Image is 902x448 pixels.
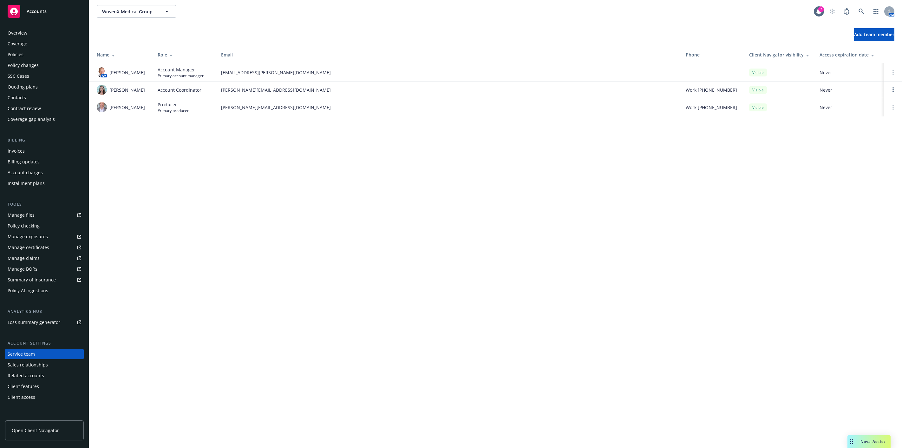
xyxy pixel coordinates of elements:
[8,242,49,253] div: Manage certificates
[5,317,84,327] a: Loss summary generator
[8,93,26,103] div: Contacts
[5,71,84,81] a: SSC Cases
[5,381,84,392] a: Client features
[8,71,29,81] div: SSC Cases
[109,69,145,76] span: [PERSON_NAME]
[5,3,84,20] a: Accounts
[889,86,897,94] a: Open options
[5,275,84,285] a: Summary of insurance
[8,221,40,231] div: Policy checking
[686,104,737,111] span: Work [PHONE_NUMBER]
[5,49,84,60] a: Policies
[5,39,84,49] a: Coverage
[12,427,59,434] span: Open Client Navigator
[5,103,84,114] a: Contract review
[5,60,84,70] a: Policy changes
[818,6,824,12] div: 7
[8,82,38,92] div: Quoting plans
[5,178,84,188] a: Installment plans
[5,392,84,402] a: Client access
[8,39,27,49] div: Coverage
[158,73,204,78] span: Primary account manager
[8,264,37,274] div: Manage BORs
[5,232,84,242] a: Manage exposures
[749,86,767,94] div: Visible
[8,381,39,392] div: Client features
[5,137,84,143] div: Billing
[158,51,211,58] div: Role
[5,349,84,359] a: Service team
[8,275,56,285] div: Summary of insurance
[8,178,45,188] div: Installment plans
[847,435,891,448] button: Nova Assist
[97,67,107,77] img: photo
[5,146,84,156] a: Invoices
[5,82,84,92] a: Quoting plans
[5,201,84,208] div: Tools
[221,51,676,58] div: Email
[847,435,855,448] div: Drag to move
[221,87,676,93] span: [PERSON_NAME][EMAIL_ADDRESS][DOMAIN_NAME]
[8,371,44,381] div: Related accounts
[8,360,48,370] div: Sales relationships
[5,340,84,346] div: Account settings
[854,28,894,41] button: Add team member
[27,9,47,14] span: Accounts
[820,69,879,76] span: Never
[97,102,107,112] img: photo
[749,51,809,58] div: Client Navigator visibility
[158,101,189,108] span: Producer
[8,28,27,38] div: Overview
[749,69,767,76] div: Visible
[97,85,107,95] img: photo
[5,28,84,38] a: Overview
[870,5,882,18] a: Switch app
[97,51,147,58] div: Name
[8,49,23,60] div: Policies
[5,308,84,315] div: Analytics hub
[5,371,84,381] a: Related accounts
[820,87,879,93] span: Never
[854,31,894,37] span: Add team member
[8,349,35,359] div: Service team
[97,5,176,18] button: WovenX Medical Group PLLC; WovenX Health Inc
[8,103,41,114] div: Contract review
[5,286,84,296] a: Policy AI ingestions
[820,51,879,58] div: Access expiration date
[102,8,157,15] span: WovenX Medical Group PLLC; WovenX Health Inc
[158,108,189,113] span: Primary producer
[5,264,84,274] a: Manage BORs
[8,210,35,220] div: Manage files
[8,253,40,263] div: Manage claims
[8,392,35,402] div: Client access
[855,5,868,18] a: Search
[5,360,84,370] a: Sales relationships
[5,157,84,167] a: Billing updates
[158,66,204,73] span: Account Manager
[8,286,48,296] div: Policy AI ingestions
[8,168,43,178] div: Account charges
[686,51,739,58] div: Phone
[8,317,60,327] div: Loss summary generator
[8,146,25,156] div: Invoices
[686,87,737,93] span: Work [PHONE_NUMBER]
[5,253,84,263] a: Manage claims
[5,114,84,124] a: Coverage gap analysis
[5,210,84,220] a: Manage files
[860,439,886,444] span: Nova Assist
[5,168,84,178] a: Account charges
[109,87,145,93] span: [PERSON_NAME]
[820,104,879,111] span: Never
[221,69,676,76] span: [EMAIL_ADDRESS][PERSON_NAME][DOMAIN_NAME]
[826,5,839,18] a: Start snowing
[840,5,853,18] a: Report a Bug
[749,103,767,111] div: Visible
[8,157,40,167] div: Billing updates
[8,232,48,242] div: Manage exposures
[109,104,145,111] span: [PERSON_NAME]
[5,221,84,231] a: Policy checking
[5,93,84,103] a: Contacts
[158,87,201,93] span: Account Coordinator
[221,104,676,111] span: [PERSON_NAME][EMAIL_ADDRESS][DOMAIN_NAME]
